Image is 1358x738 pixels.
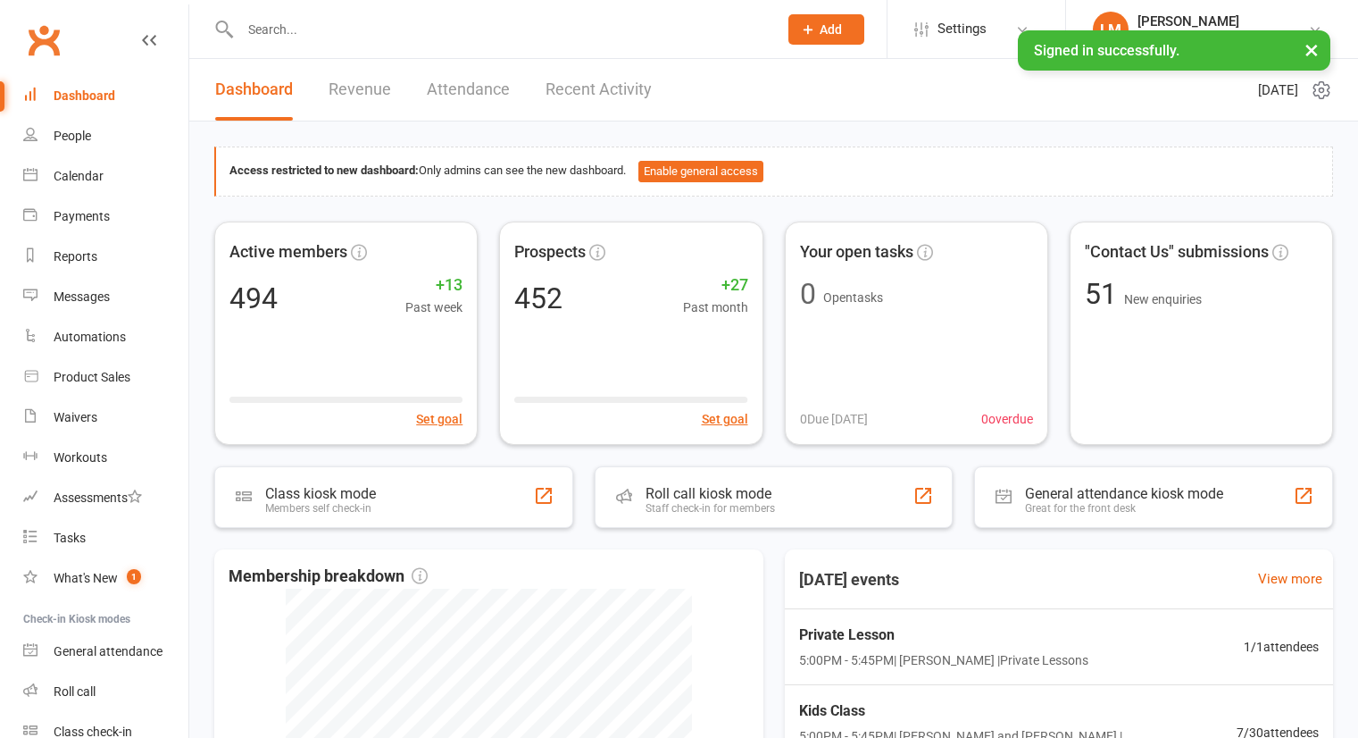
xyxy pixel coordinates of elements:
a: Roll call [23,672,188,712]
button: × [1296,30,1328,69]
div: 452 [514,284,562,313]
div: [PERSON_NAME] [1137,13,1308,29]
div: Bulldog Gym Castle Hill Pty Ltd [1137,29,1308,46]
span: +13 [405,273,462,298]
div: Messages [54,289,110,304]
span: Membership breakdown [229,564,428,590]
span: 1 / 1 attendees [1244,637,1319,657]
div: General attendance [54,644,162,658]
span: [DATE] [1258,80,1298,101]
div: Reports [54,249,97,264]
a: Revenue [329,59,391,121]
div: Staff check-in for members [646,502,775,515]
a: Dashboard [23,76,188,116]
div: Automations [54,330,126,344]
span: Your open tasks [800,239,913,265]
a: Automations [23,317,188,357]
span: 5:00PM - 5:45PM | [PERSON_NAME] | Private Lessons [799,650,1088,670]
a: General attendance kiosk mode [23,632,188,672]
a: What's New1 [23,558,188,599]
div: Assessments [54,491,142,505]
div: Great for the front desk [1025,502,1223,515]
a: Product Sales [23,357,188,398]
a: Workouts [23,438,188,478]
div: Members self check-in [265,502,376,515]
a: Waivers [23,398,188,438]
div: Roll call kiosk mode [646,485,775,502]
span: Past week [405,298,462,317]
span: 0 overdue [981,409,1033,429]
a: Calendar [23,156,188,197]
span: +27 [683,273,748,298]
span: Signed in successfully. [1034,42,1179,59]
a: Reports [23,237,188,277]
a: Assessments [23,478,188,518]
span: "Contact Us" submissions [1085,239,1269,265]
a: Payments [23,197,188,237]
button: Set goal [416,409,462,429]
span: Settings [937,9,987,49]
div: What's New [54,571,118,585]
span: Kids Class [799,700,1237,723]
a: Messages [23,277,188,317]
span: Open tasks [823,290,883,305]
button: Add [788,14,864,45]
a: Recent Activity [546,59,652,121]
span: Prospects [514,239,586,265]
div: General attendance kiosk mode [1025,485,1223,502]
span: New enquiries [1124,292,1202,306]
div: People [54,129,91,143]
button: Enable general access [638,161,763,182]
div: Class kiosk mode [265,485,376,502]
div: Waivers [54,410,97,424]
span: 51 [1085,277,1124,311]
button: Set goal [702,409,748,429]
span: Add [820,22,842,37]
a: View more [1258,568,1322,590]
div: Payments [54,209,110,223]
a: Clubworx [21,18,66,63]
span: 1 [127,569,141,584]
div: Calendar [54,169,104,183]
h3: [DATE] events [785,564,913,596]
div: Tasks [54,531,86,545]
span: Active members [229,239,347,265]
div: Only admins can see the new dashboard. [229,161,1319,182]
div: Product Sales [54,370,130,384]
span: Private Lesson [799,624,1088,647]
div: Roll call [54,684,96,699]
strong: Access restricted to new dashboard: [229,164,419,177]
a: Attendance [427,59,510,121]
div: Dashboard [54,88,115,103]
a: People [23,116,188,156]
span: Past month [683,298,748,317]
input: Search... [235,17,765,42]
div: Workouts [54,450,107,465]
div: LM [1093,12,1129,47]
a: Tasks [23,518,188,558]
a: Dashboard [215,59,293,121]
span: 0 Due [DATE] [800,409,868,429]
div: 494 [229,284,278,313]
div: 0 [800,280,816,308]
